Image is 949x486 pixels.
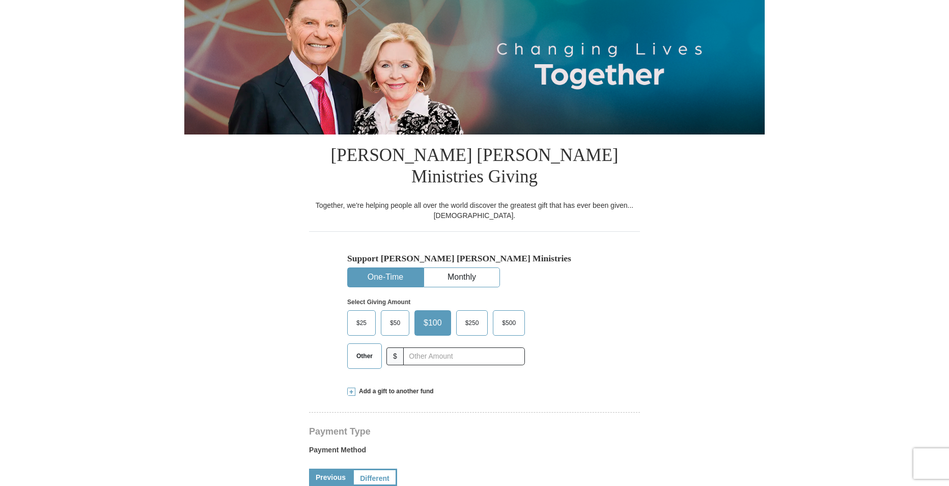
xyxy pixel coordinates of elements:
[309,445,640,460] label: Payment Method
[351,348,378,364] span: Other
[403,347,525,365] input: Other Amount
[418,315,447,331] span: $100
[386,347,404,365] span: $
[348,268,423,287] button: One-Time
[385,315,405,331] span: $50
[424,268,499,287] button: Monthly
[309,134,640,200] h1: [PERSON_NAME] [PERSON_NAME] Ministries Giving
[347,253,602,264] h5: Support [PERSON_NAME] [PERSON_NAME] Ministries
[351,315,372,331] span: $25
[355,387,434,396] span: Add a gift to another fund
[309,200,640,221] div: Together, we're helping people all over the world discover the greatest gift that has ever been g...
[347,299,410,306] strong: Select Giving Amount
[497,315,521,331] span: $500
[460,315,484,331] span: $250
[352,469,397,486] a: Different
[309,427,640,436] h4: Payment Type
[309,469,352,486] a: Previous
